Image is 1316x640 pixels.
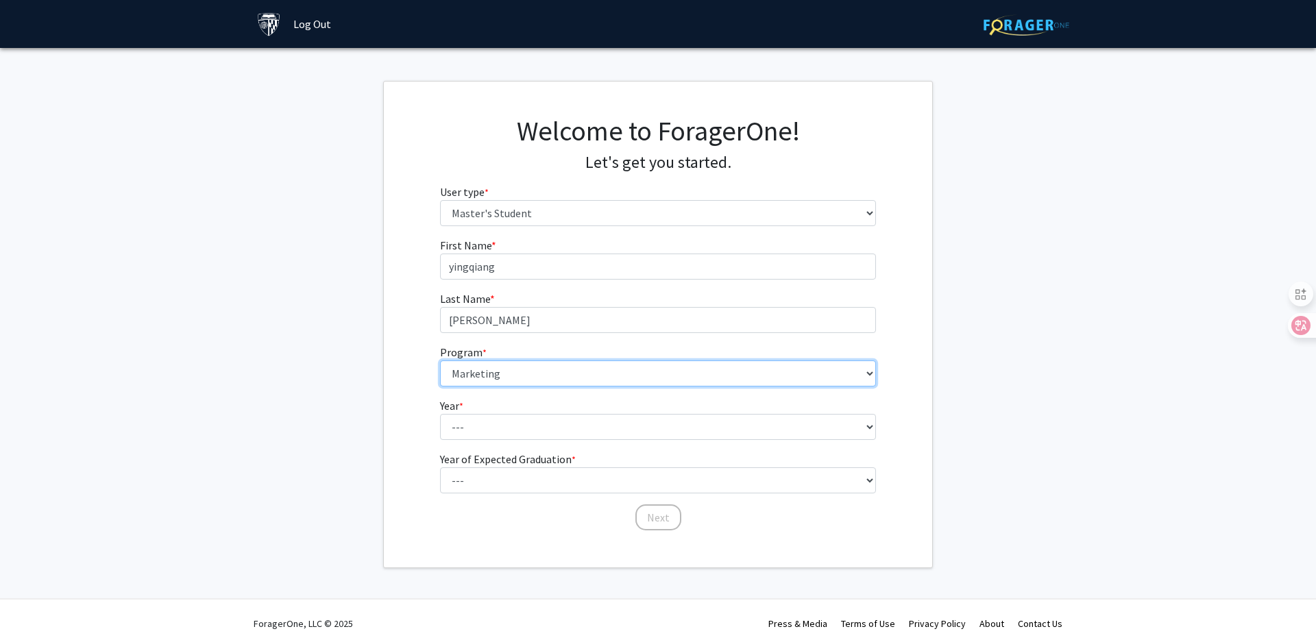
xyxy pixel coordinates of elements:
h1: Welcome to ForagerOne! [440,114,877,147]
h4: Let's get you started. [440,153,877,173]
a: About [979,617,1004,630]
label: User type [440,184,489,200]
span: Last Name [440,292,490,306]
label: Program [440,344,487,360]
iframe: Chat [10,578,58,630]
a: Press & Media [768,617,827,630]
a: Contact Us [1018,617,1062,630]
label: Year [440,397,463,414]
a: Terms of Use [841,617,895,630]
label: Year of Expected Graduation [440,451,576,467]
button: Next [635,504,681,530]
img: ForagerOne Logo [984,14,1069,36]
span: First Name [440,238,491,252]
a: Privacy Policy [909,617,966,630]
img: Johns Hopkins University Logo [257,12,281,36]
